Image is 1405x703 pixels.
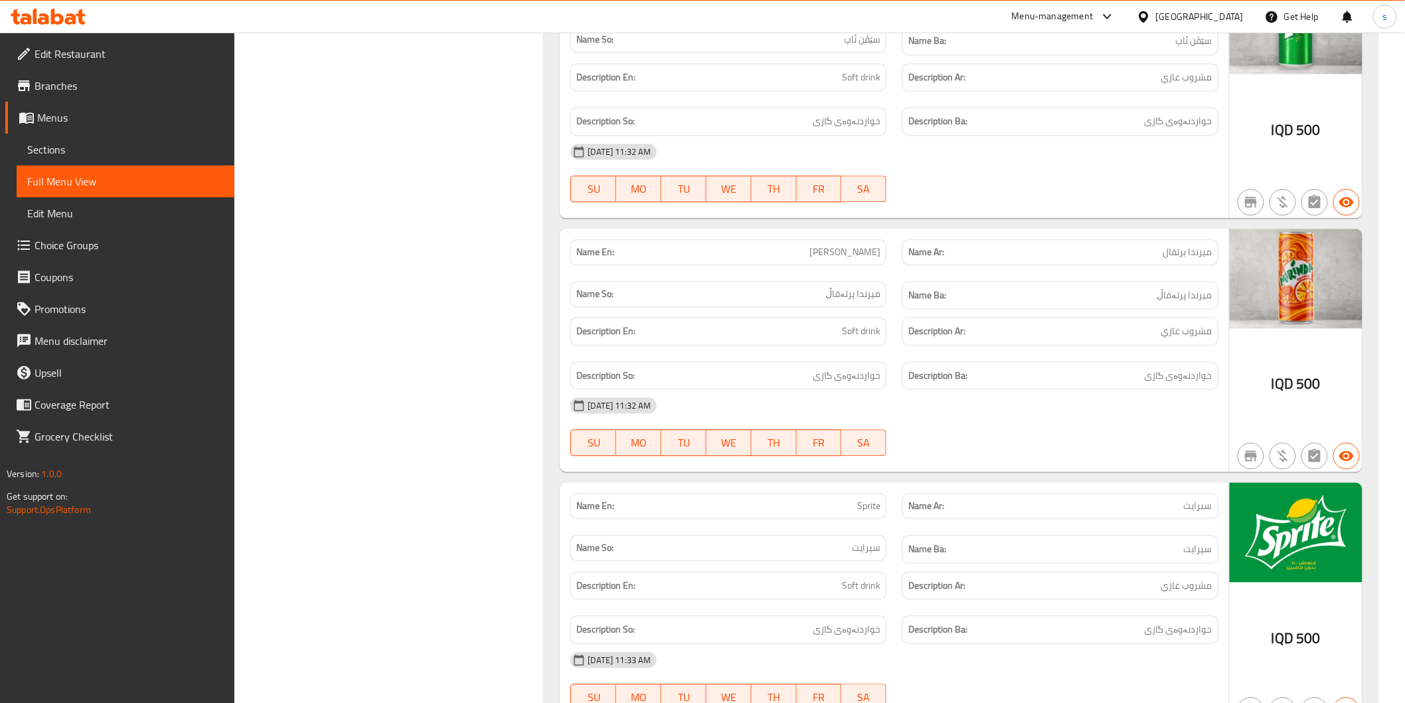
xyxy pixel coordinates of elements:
button: SU [570,429,616,456]
span: 500 [1296,625,1320,651]
span: سبرايت [1184,499,1212,513]
strong: Name Ar: [908,499,944,513]
span: Menus [37,110,224,126]
span: IQD [1272,625,1293,651]
a: Menus [5,102,234,134]
span: [DATE] 11:33 AM [582,654,656,666]
span: Branches [35,78,224,94]
span: Promotions [35,301,224,317]
strong: Name Ba: [908,33,946,49]
button: SA [841,175,886,202]
button: MO [616,429,661,456]
span: Full Menu View [27,173,224,189]
button: WE [706,429,752,456]
strong: Description So: [576,621,635,638]
span: مشروب غازي [1161,69,1212,86]
span: 500 [1296,117,1320,143]
span: Soft drink [842,577,880,594]
button: Purchased item [1270,189,1296,215]
strong: Description En: [576,577,635,594]
span: FR [802,433,837,452]
button: TH [752,429,797,456]
button: Not has choices [1301,443,1328,469]
strong: Name En: [576,499,614,513]
a: Coverage Report [5,389,234,421]
button: Not branch specific item [1238,443,1264,469]
button: SU [570,175,616,202]
a: Menu disclaimer [5,325,234,357]
strong: Description En: [576,69,635,86]
strong: Name So: [576,541,614,555]
strong: Name En: [576,245,614,259]
span: TU [667,179,701,199]
strong: Description Ar: [908,577,965,594]
span: WE [712,433,746,452]
span: FR [802,179,837,199]
button: Not branch specific item [1238,189,1264,215]
span: s [1382,9,1387,24]
button: Purchased item [1270,443,1296,469]
span: ميرندا برتقال [1163,245,1212,259]
button: FR [797,175,842,202]
a: Support.OpsPlatform [7,501,91,518]
span: مشروب غازي [1161,577,1212,594]
span: MO [621,179,656,199]
a: Edit Restaurant [5,38,234,70]
span: Soft drink [842,323,880,340]
span: خواردنەوەی گازی [1145,113,1212,130]
span: TH [757,433,791,452]
a: Choice Groups [5,229,234,261]
span: IQD [1272,117,1293,143]
span: Get support on: [7,488,68,505]
span: سێڤن ئاپ [1176,33,1212,49]
span: خواردنەوەی گازی [813,367,880,384]
button: TH [752,175,797,202]
span: سێڤن ئاپ [844,33,880,47]
span: [PERSON_NAME] [809,245,880,259]
button: Not has choices [1301,189,1328,215]
a: Sections [17,134,234,165]
span: Grocery Checklist [35,429,224,445]
span: Soft drink [842,69,880,86]
strong: Description Ar: [908,69,965,86]
span: Coverage Report [35,397,224,413]
span: خواردنەوەی گازی [1145,367,1212,384]
img: Sprite638931010652224517.jpg [1230,482,1363,582]
span: [DATE] 11:32 AM [582,146,656,158]
strong: Name Ar: [908,245,944,259]
span: Edit Restaurant [35,46,224,62]
span: Version: [7,465,39,482]
span: WE [712,179,746,199]
div: Menu-management [1012,9,1094,25]
span: 500 [1296,371,1320,397]
span: [DATE] 11:32 AM [582,399,656,412]
span: میرندا پرتەقاڵ [1157,287,1212,304]
span: TH [757,179,791,199]
strong: Name So: [576,287,614,301]
button: TU [661,429,706,456]
span: Sprite [857,499,880,513]
span: SU [576,433,611,452]
span: IQD [1272,371,1293,397]
button: WE [706,175,752,202]
span: خواردنەوەی گازی [813,621,880,638]
span: Choice Groups [35,237,224,253]
span: سپرایت [852,541,880,555]
span: خواردنەوەی گازی [1145,621,1212,638]
span: SU [576,179,611,199]
span: SA [847,433,881,452]
strong: Name Ba: [908,287,946,304]
span: MO [621,433,656,452]
strong: Description Ar: [908,323,965,340]
strong: Name Ba: [908,541,946,557]
a: Edit Menu [17,197,234,229]
strong: Description Ba: [908,621,967,638]
span: Sections [27,142,224,157]
span: مشروب غازي [1161,323,1212,340]
strong: Name So: [576,33,614,47]
strong: Description So: [576,113,635,130]
button: Available [1333,443,1360,469]
a: Promotions [5,293,234,325]
span: 1.0.0 [41,465,62,482]
strong: Description Ba: [908,367,967,384]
